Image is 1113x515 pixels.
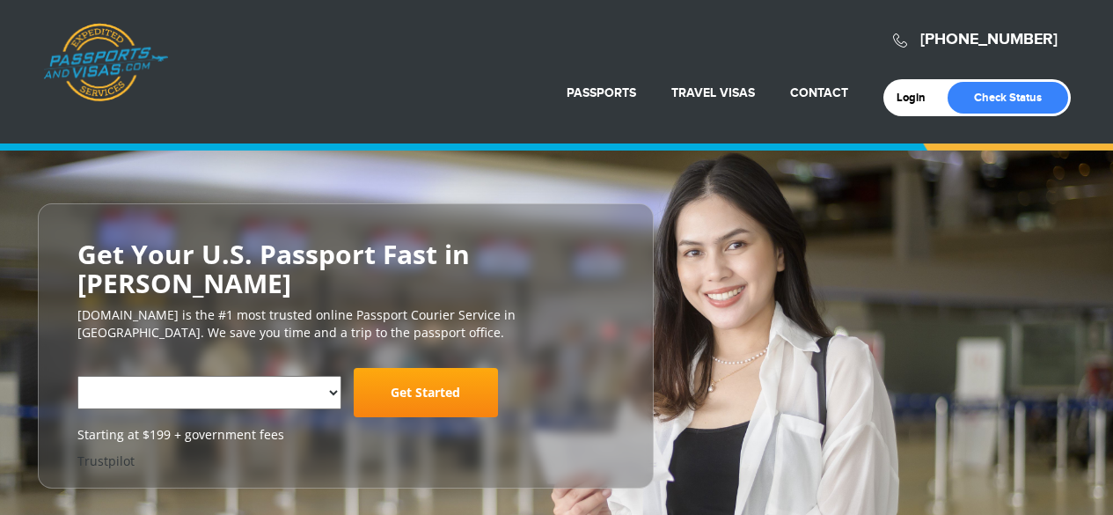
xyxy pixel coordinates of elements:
p: [DOMAIN_NAME] is the #1 most trusted online Passport Courier Service in [GEOGRAPHIC_DATA]. We sav... [77,306,614,342]
a: Passports [567,85,636,100]
a: Get Started [354,368,498,417]
a: [PHONE_NUMBER] [920,30,1058,49]
a: Travel Visas [671,85,755,100]
a: Check Status [948,82,1068,114]
span: Starting at $199 + government fees [77,426,614,444]
a: Login [897,91,938,105]
a: Contact [790,85,848,100]
a: Passports & [DOMAIN_NAME] [43,23,168,102]
h2: Get Your U.S. Passport Fast in [PERSON_NAME] [77,239,614,298]
a: Trustpilot [77,452,135,469]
